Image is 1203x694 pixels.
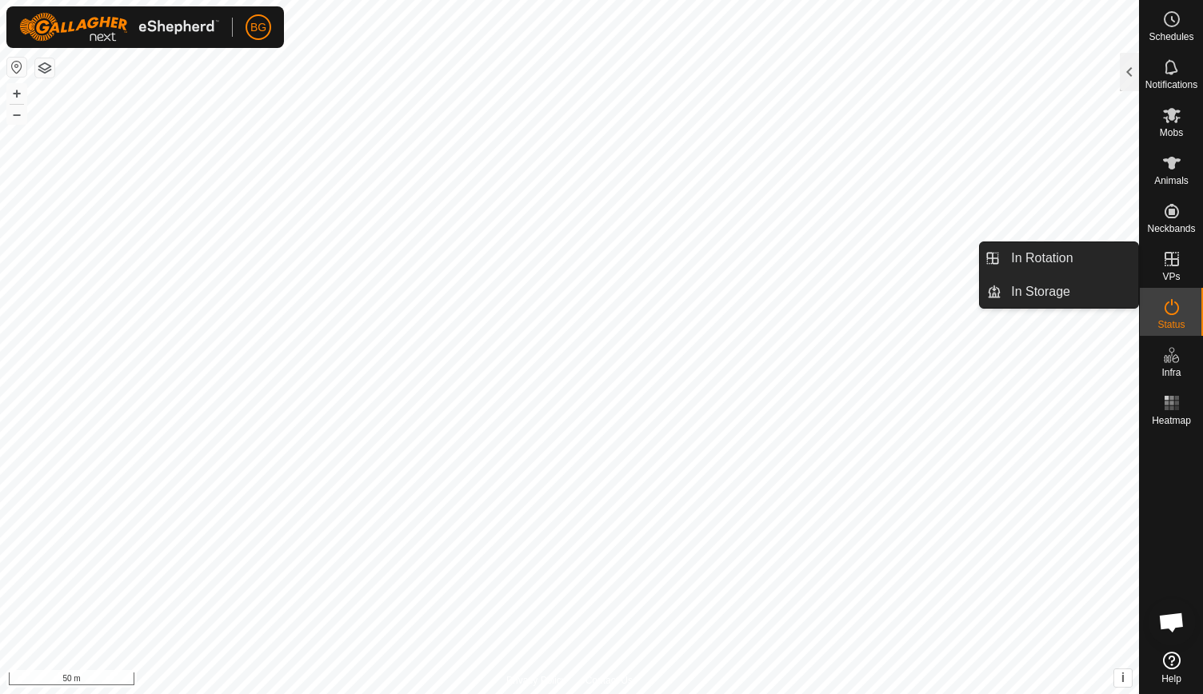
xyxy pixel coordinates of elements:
[7,58,26,77] button: Reset Map
[586,673,633,688] a: Contact Us
[1147,224,1195,233] span: Neckbands
[1140,645,1203,690] a: Help
[1161,368,1181,377] span: Infra
[1148,598,1196,646] a: Open chat
[1161,674,1181,684] span: Help
[1149,32,1193,42] span: Schedules
[980,242,1138,274] li: In Rotation
[1001,276,1138,308] a: In Storage
[1011,282,1070,301] span: In Storage
[250,19,266,36] span: BG
[1114,669,1132,687] button: i
[980,276,1138,308] li: In Storage
[1157,320,1185,329] span: Status
[1001,242,1138,274] a: In Rotation
[1121,671,1125,684] span: i
[1011,249,1073,268] span: In Rotation
[7,84,26,103] button: +
[7,105,26,124] button: –
[19,13,219,42] img: Gallagher Logo
[35,58,54,78] button: Map Layers
[1145,80,1197,90] span: Notifications
[506,673,566,688] a: Privacy Policy
[1160,128,1183,138] span: Mobs
[1162,272,1180,281] span: VPs
[1152,416,1191,425] span: Heatmap
[1154,176,1189,185] span: Animals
